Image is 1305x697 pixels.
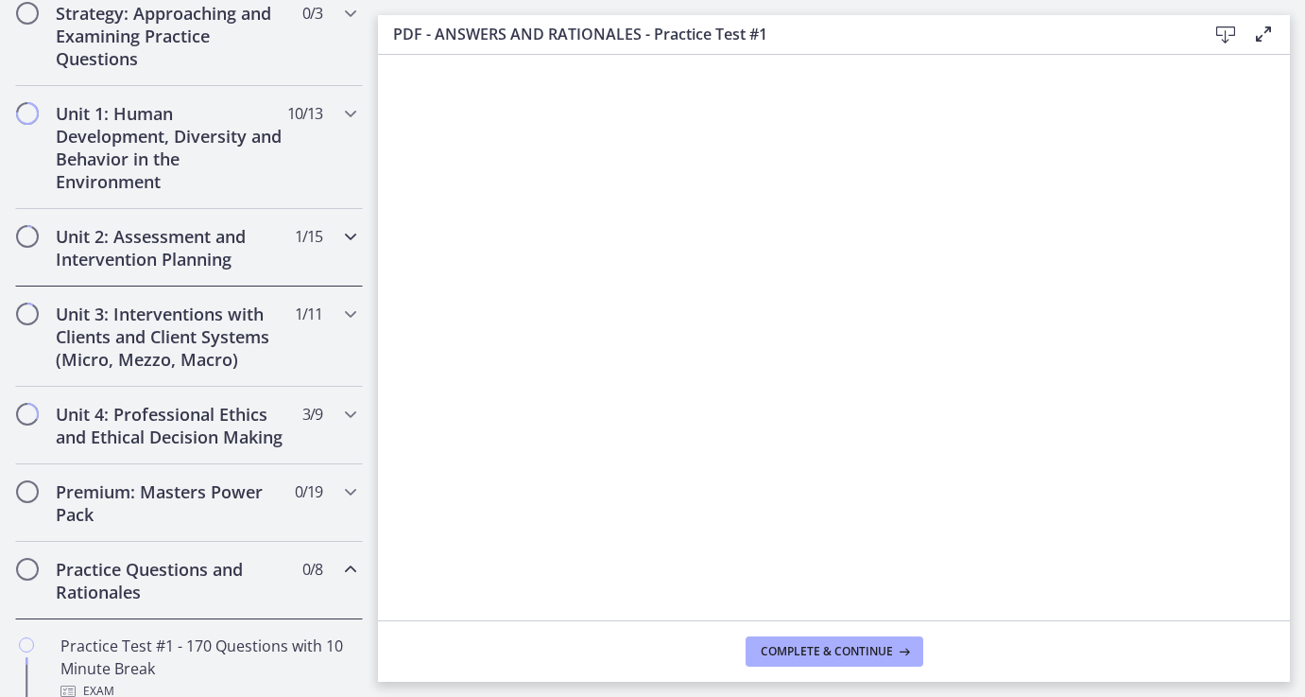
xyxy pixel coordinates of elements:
button: Complete & continue [746,636,923,667]
span: 0 / 19 [295,480,322,503]
span: Complete & continue [761,644,893,659]
span: 10 / 13 [287,102,322,125]
h2: Premium: Masters Power Pack [56,480,286,526]
h2: Unit 2: Assessment and Intervention Planning [56,225,286,270]
span: 0 / 3 [302,2,322,25]
span: 3 / 9 [302,403,322,426]
h2: Practice Questions and Rationales [56,558,286,603]
h2: Strategy: Approaching and Examining Practice Questions [56,2,286,70]
h2: Unit 3: Interventions with Clients and Client Systems (Micro, Mezzo, Macro) [56,303,286,371]
span: 0 / 8 [302,558,322,581]
h2: Unit 4: Professional Ethics and Ethical Decision Making [56,403,286,448]
h2: Unit 1: Human Development, Diversity and Behavior in the Environment [56,102,286,193]
span: 1 / 11 [295,303,322,325]
span: 1 / 15 [295,225,322,248]
h3: PDF - ANSWERS AND RATIONALES - Practice Test #1 [393,23,1176,45]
